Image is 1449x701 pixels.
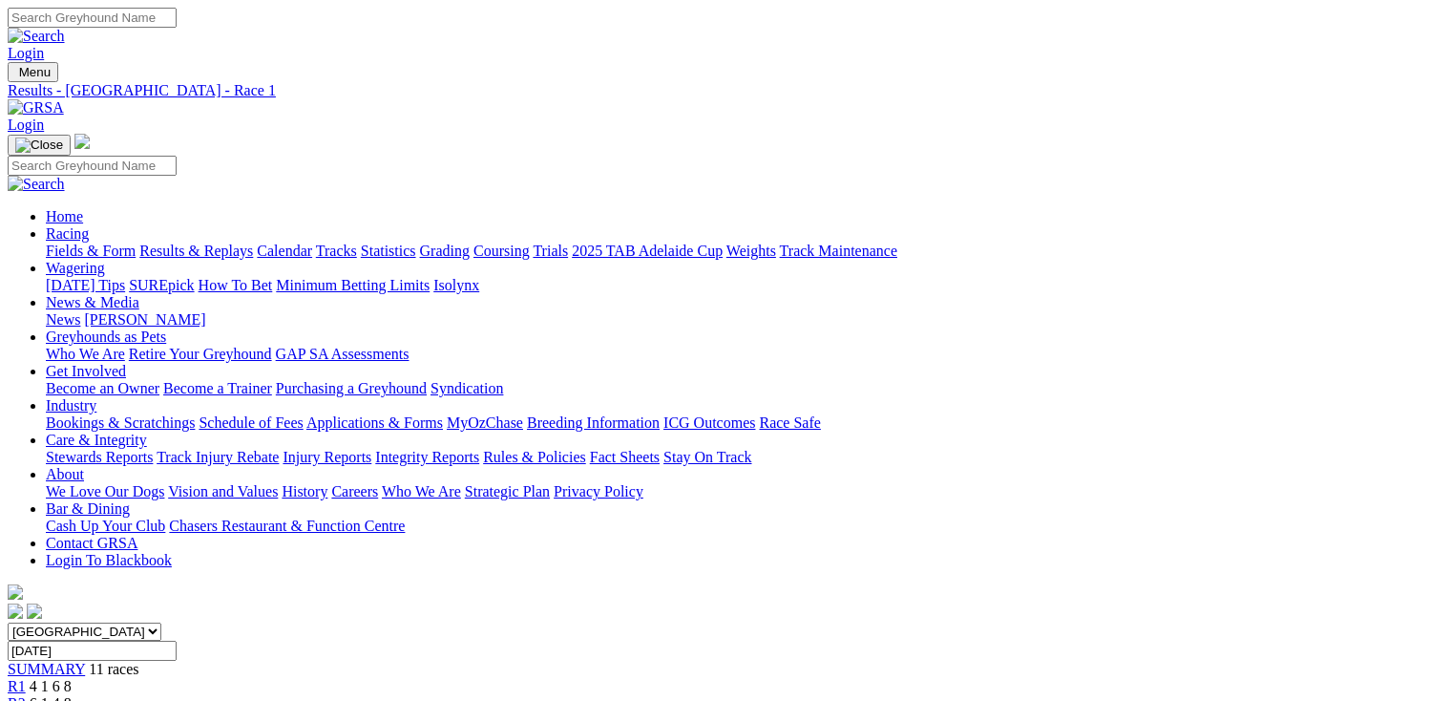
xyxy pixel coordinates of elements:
a: History [282,483,327,499]
a: Rules & Policies [483,449,586,465]
div: Industry [46,414,1441,432]
a: We Love Our Dogs [46,483,164,499]
a: Cash Up Your Club [46,518,165,534]
a: MyOzChase [447,414,523,431]
a: Careers [331,483,378,499]
a: Who We Are [382,483,461,499]
img: facebook.svg [8,604,23,619]
a: Login [8,45,44,61]
input: Select date [8,641,177,661]
a: Become a Trainer [163,380,272,396]
a: Login To Blackbook [46,552,172,568]
a: How To Bet [199,277,273,293]
a: Track Maintenance [780,243,897,259]
a: Track Injury Rebate [157,449,279,465]
img: GRSA [8,99,64,117]
input: Search [8,8,177,28]
a: Retire Your Greyhound [129,346,272,362]
a: Breeding Information [527,414,660,431]
img: logo-grsa-white.png [8,584,23,600]
a: Weights [726,243,776,259]
a: Statistics [361,243,416,259]
a: Race Safe [759,414,820,431]
a: Results & Replays [139,243,253,259]
a: Privacy Policy [554,483,643,499]
a: Stay On Track [663,449,751,465]
a: Stewards Reports [46,449,153,465]
a: ICG Outcomes [663,414,755,431]
a: News & Media [46,294,139,310]
a: Login [8,117,44,133]
a: Calendar [257,243,312,259]
button: Toggle navigation [8,62,58,82]
a: R1 [8,678,26,694]
a: Coursing [473,243,530,259]
a: Home [46,208,83,224]
img: Close [15,138,63,153]
a: Care & Integrity [46,432,147,448]
div: Bar & Dining [46,518,1441,535]
a: Trials [533,243,568,259]
img: Search [8,176,65,193]
div: News & Media [46,311,1441,329]
a: Minimum Betting Limits [276,277,430,293]
img: Search [8,28,65,45]
a: News [46,311,80,328]
div: About [46,483,1441,500]
a: Isolynx [433,277,479,293]
a: [PERSON_NAME] [84,311,205,328]
a: Racing [46,225,89,242]
a: Applications & Forms [306,414,443,431]
input: Search [8,156,177,176]
a: 2025 TAB Adelaide Cup [572,243,723,259]
a: Tracks [316,243,357,259]
span: 11 races [89,661,138,677]
a: Results - [GEOGRAPHIC_DATA] - Race 1 [8,82,1441,99]
a: GAP SA Assessments [276,346,409,362]
a: Syndication [430,380,503,396]
a: Get Involved [46,363,126,379]
div: Racing [46,243,1441,260]
div: Greyhounds as Pets [46,346,1441,363]
a: Industry [46,397,96,414]
a: SUREpick [129,277,194,293]
a: About [46,466,84,482]
a: Integrity Reports [375,449,479,465]
a: Fields & Form [46,243,136,259]
a: Greyhounds as Pets [46,329,166,345]
a: Wagering [46,260,105,276]
div: Wagering [46,277,1441,294]
img: twitter.svg [27,604,42,619]
a: [DATE] Tips [46,277,125,293]
span: 4 1 6 8 [30,678,72,694]
a: Vision and Values [168,483,278,499]
a: Strategic Plan [465,483,550,499]
span: Menu [19,65,51,79]
a: Bookings & Scratchings [46,414,195,431]
a: SUMMARY [8,661,85,677]
a: Contact GRSA [46,535,137,551]
button: Toggle navigation [8,135,71,156]
a: Become an Owner [46,380,159,396]
a: Bar & Dining [46,500,130,517]
img: logo-grsa-white.png [74,134,90,149]
a: Fact Sheets [590,449,660,465]
a: Who We Are [46,346,125,362]
a: Grading [420,243,470,259]
a: Schedule of Fees [199,414,303,431]
div: Care & Integrity [46,449,1441,466]
a: Purchasing a Greyhound [276,380,427,396]
a: Injury Reports [283,449,371,465]
a: Chasers Restaurant & Function Centre [169,518,405,534]
div: Get Involved [46,380,1441,397]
